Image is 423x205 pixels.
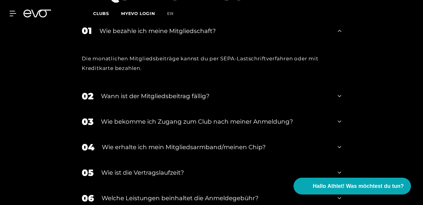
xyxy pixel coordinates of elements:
div: 01 [82,24,92,38]
div: 04 [82,140,94,154]
a: en [167,10,181,17]
span: Clubs [93,11,109,16]
div: 06 [82,191,94,205]
div: Wann ist der Mitgliedsbeitrag fällig? [101,92,330,101]
div: Die monatlichen Mitgliedsbeiträge kannst du per SEPA-Lastschriftverfahren oder mit Kreditkarte be... [82,54,341,73]
div: 03 [82,115,93,128]
div: Wie erhalte ich mein Mitgliedsarmband/meinen Chip? [102,143,330,152]
div: Wie bezahle ich meine Mitgliedschaft? [99,26,330,35]
a: Clubs [93,11,121,16]
div: Wie bekomme ich Zugang zum Club nach meiner Anmeldung? [101,117,330,126]
div: 02 [82,89,93,103]
button: Hallo Athlet! Was möchtest du tun? [294,178,411,194]
span: Hallo Athlet! Was möchtest du tun? [313,182,404,190]
span: en [167,11,174,16]
a: MYEVO LOGIN [121,11,155,16]
div: Welche Leistungen beinhaltet die Anmeldegebühr? [102,194,330,203]
div: Wie ist die Vertragslaufzeit? [101,168,330,177]
div: 05 [82,166,94,179]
